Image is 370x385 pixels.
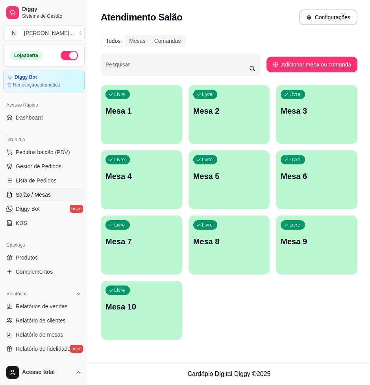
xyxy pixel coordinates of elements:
a: Relatório de mesas [3,328,85,341]
button: LivreMesa 2 [189,85,270,144]
div: Comandas [150,35,185,46]
button: LivreMesa 10 [101,281,182,340]
a: DiggySistema de Gestão [3,3,85,22]
span: Salão / Mesas [16,191,51,199]
span: Relatório de fidelidade [16,345,70,353]
div: Catálogo [3,239,85,251]
p: Mesa 9 [281,236,353,247]
p: Mesa 4 [105,171,178,182]
a: Diggy Botnovo [3,203,85,215]
div: [PERSON_NAME] ... [24,29,74,37]
span: Relatórios de vendas [16,302,68,310]
a: Dashboard [3,111,85,124]
p: Livre [114,287,125,293]
a: Relatório de fidelidadenovo [3,343,85,355]
p: Mesa 8 [193,236,265,247]
p: Mesa 7 [105,236,178,247]
span: Complementos [16,268,53,276]
span: Gestor de Pedidos [16,162,61,170]
div: Dia a dia [3,133,85,146]
button: Select a team [3,25,85,41]
button: LivreMesa 7 [101,216,182,274]
p: Mesa 10 [105,301,178,312]
span: KDS [16,219,27,227]
h2: Atendimento Salão [101,11,182,24]
p: Livre [289,222,300,228]
span: Sistema de Gestão [22,13,81,19]
span: Dashboard [16,114,43,122]
button: LivreMesa 1 [101,85,182,144]
footer: Cardápio Digital Diggy © 2025 [88,363,370,385]
span: Diggy Bot [16,205,40,213]
div: Loja aberta [10,51,43,60]
p: Mesa 2 [193,105,265,116]
a: Salão / Mesas [3,188,85,201]
span: Produtos [16,254,38,262]
span: Acesso total [22,369,72,376]
span: Relatório de mesas [16,331,63,339]
a: Relatório de clientes [3,314,85,327]
button: LivreMesa 9 [276,216,357,274]
article: Diggy Bot [15,74,37,80]
span: Diggy [22,6,81,13]
a: Diggy BotRenovaçãoautomática [3,70,85,92]
p: Livre [114,222,125,228]
div: Todos [102,35,125,46]
button: Acesso total [3,363,85,382]
div: Acesso Rápido [3,99,85,111]
p: Livre [114,91,125,98]
button: Pedidos balcão (PDV) [3,146,85,158]
button: LivreMesa 5 [189,150,270,209]
span: Pedidos balcão (PDV) [16,148,70,156]
button: LivreMesa 4 [101,150,182,209]
p: Mesa 3 [281,105,353,116]
button: LivreMesa 8 [189,216,270,274]
button: Alterar Status [61,51,78,60]
input: Pesquisar [105,64,249,72]
p: Livre [289,91,300,98]
span: Relatório de clientes [16,317,66,324]
button: Adicionar mesa ou comanda [266,57,357,72]
p: Livre [202,222,213,228]
p: Mesa 6 [281,171,353,182]
span: Relatórios [6,291,28,297]
a: Lista de Pedidos [3,174,85,187]
article: Renovação automática [13,82,60,88]
a: KDS [3,217,85,229]
p: Livre [289,157,300,163]
button: LivreMesa 6 [276,150,357,209]
p: Livre [114,157,125,163]
a: Relatórios de vendas [3,300,85,313]
button: LivreMesa 3 [276,85,357,144]
span: Lista de Pedidos [16,177,57,184]
a: Complementos [3,265,85,278]
a: Produtos [3,251,85,264]
p: Livre [202,157,213,163]
button: Configurações [299,9,357,25]
span: N [10,29,18,37]
a: Gestor de Pedidos [3,160,85,173]
div: Mesas [125,35,150,46]
p: Mesa 5 [193,171,265,182]
p: Livre [202,91,213,98]
p: Mesa 1 [105,105,178,116]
